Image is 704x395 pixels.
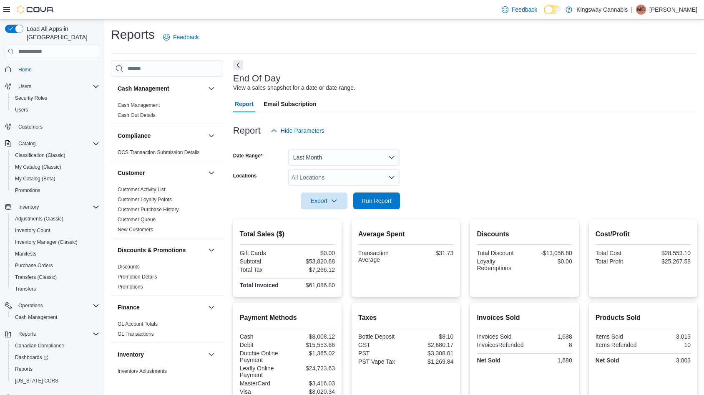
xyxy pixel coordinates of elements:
div: Total Discount [477,250,523,256]
span: Operations [15,301,99,311]
span: Manifests [15,251,36,257]
div: Subtotal [240,258,286,265]
span: Catalog [18,140,35,147]
a: Inventory Manager (Classic) [12,237,81,247]
span: My Catalog (Classic) [12,162,99,172]
h2: Payment Methods [240,313,335,323]
div: Michelle Corrigall [636,5,646,15]
strong: Total Invoiced [240,282,279,289]
button: Compliance [118,132,205,140]
a: Cash Management [12,312,60,322]
div: Loyalty Redemptions [477,258,523,271]
span: Cash Management [15,314,57,321]
h3: Discounts & Promotions [118,246,186,254]
span: Report [235,96,254,112]
button: Cash Management [206,84,216,94]
span: Load All Apps in [GEOGRAPHIC_DATA] [23,25,99,41]
div: Transaction Average [358,250,404,263]
h2: Cost/Profit [596,229,691,239]
span: Cash Management [12,312,99,322]
a: Promotion Details [118,274,157,280]
span: Transfers (Classic) [12,272,99,282]
div: $24,723.63 [289,365,335,372]
a: Transfers [12,284,39,294]
input: Dark Mode [544,5,561,14]
span: Inventory Manager (Classic) [12,237,99,247]
button: Open list of options [388,174,395,181]
a: GL Account Totals [118,321,158,327]
div: Leafly Online Payment [240,365,286,378]
div: 10 [645,342,691,348]
div: Total Profit [596,258,641,265]
strong: Net Sold [596,357,619,364]
div: $0.00 [526,258,572,265]
button: Inventory Manager (Classic) [8,236,103,248]
div: $7,266.12 [289,266,335,273]
a: Purchase Orders [12,261,56,271]
span: Run Report [362,197,392,205]
div: Cash Management [111,100,223,124]
button: Export [301,192,347,209]
div: 3,003 [645,357,691,364]
span: Users [15,81,99,91]
div: Items Refunded [596,342,641,348]
button: My Catalog (Classic) [8,161,103,173]
button: Inventory [2,201,103,213]
span: Inventory [18,204,39,210]
a: Inventory Count [12,225,54,235]
a: Customer Activity List [118,187,166,192]
button: Reports [8,363,103,375]
span: Transfers [15,286,36,292]
div: $25,267.58 [645,258,691,265]
a: Adjustments (Classic) [12,214,67,224]
div: $3,308.01 [407,350,453,357]
span: Dashboards [12,352,99,362]
span: Security Roles [12,93,99,103]
span: Export [306,192,342,209]
a: My Catalog (Classic) [12,162,65,172]
strong: Net Sold [477,357,500,364]
button: Users [2,81,103,92]
span: Users [18,83,31,90]
h3: Cash Management [118,84,169,93]
button: Next [233,60,243,70]
h3: Report [233,126,261,136]
button: Home [2,63,103,75]
span: Email Subscription [264,96,317,112]
span: Home [18,66,32,73]
a: Customer Queue [118,217,156,223]
div: PST [358,350,404,357]
label: Date Range [233,152,263,159]
div: Finance [111,319,223,342]
span: Transfers (Classic) [15,274,57,281]
button: My Catalog (Beta) [8,173,103,185]
h2: Discounts [477,229,572,239]
span: Users [12,105,99,115]
div: Total Cost [596,250,641,256]
button: Operations [15,301,46,311]
div: -$13,056.80 [526,250,572,256]
div: Dutchie Online Payment [240,350,286,363]
span: Feedback [512,5,537,14]
h3: Finance [118,303,140,311]
span: Promotions [12,185,99,195]
span: Reports [15,366,33,372]
span: Reports [12,364,99,374]
span: Manifests [12,249,99,259]
span: Transfers [12,284,99,294]
a: Transfers (Classic) [12,272,60,282]
a: Customer Purchase History [118,207,179,213]
div: 8 [527,342,572,348]
label: Locations [233,172,257,179]
div: $8,008.12 [289,333,335,340]
a: Home [15,65,35,75]
div: Cash [240,333,286,340]
a: Customer Loyalty Points [118,197,172,203]
h2: Total Sales ($) [240,229,335,239]
span: Adjustments (Classic) [12,214,99,224]
span: [US_STATE] CCRS [15,377,58,384]
div: Compliance [111,147,223,161]
button: Discounts & Promotions [118,246,205,254]
button: Classification (Classic) [8,149,103,161]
